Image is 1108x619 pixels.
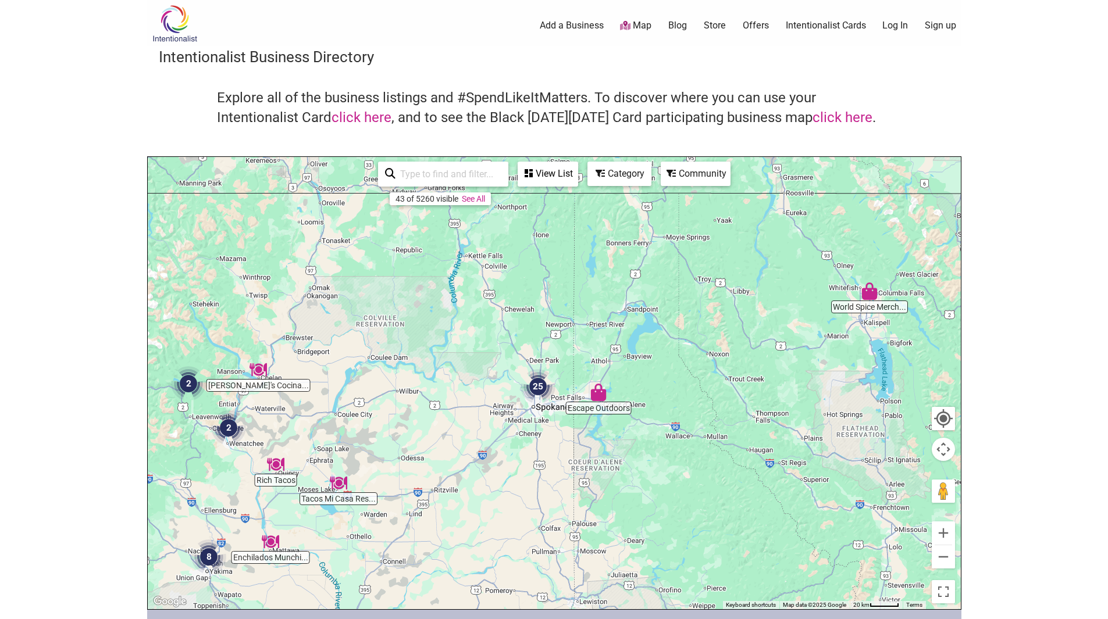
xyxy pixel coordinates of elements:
div: Category [589,163,650,185]
div: Escape Outdoors [585,379,612,406]
button: Map camera controls [932,438,955,461]
div: 43 of 5260 visible [396,194,458,203]
div: Filter by category [587,162,651,186]
a: Store [704,19,726,32]
h4: Explore all of the business listings and #SpendLikeItMatters. To discover where you can use your ... [217,88,892,127]
div: 2 [166,362,211,406]
input: Type to find and filter... [396,163,501,185]
button: Drag Pegman onto the map to open Street View [932,480,955,503]
a: Add a Business [540,19,604,32]
a: Blog [668,19,687,32]
div: Enchilados Munchies Bar [257,528,284,555]
div: 25 [516,364,560,409]
button: Keyboard shortcuts [726,601,776,609]
button: Zoom out [932,545,955,568]
div: Marcela's Cocina Mexicana [245,356,272,383]
span: Map data ©2025 Google [783,602,846,608]
a: Map [620,19,651,33]
button: Your Location [932,407,955,430]
a: Offers [743,19,769,32]
div: Rich Tacos [262,451,289,478]
a: click here [332,109,391,126]
a: click here [813,109,872,126]
a: Terms (opens in new tab) [906,602,922,608]
button: Zoom in [932,521,955,545]
div: Filter by Community [661,162,731,186]
button: Toggle fullscreen view [931,579,956,604]
div: 2 [206,406,251,450]
img: Intentionalist [147,5,202,42]
div: World Spice Merchants [856,278,883,305]
img: Google [151,594,189,609]
button: Map Scale: 20 km per 47 pixels [850,601,903,609]
a: Log In [882,19,908,32]
div: Community [662,163,729,185]
h3: Intentionalist Business Directory [159,46,950,67]
div: View List [519,163,577,185]
div: See a list of the visible businesses [518,162,578,187]
a: Sign up [925,19,956,32]
div: Type to search and filter [378,162,508,187]
span: 20 km [853,602,870,608]
div: 8 [187,535,231,579]
div: Tacos Mi Casa Restaurant [325,470,352,496]
a: Intentionalist Cards [786,19,866,32]
a: Open this area in Google Maps (opens a new window) [151,594,189,609]
a: See All [462,194,485,203]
